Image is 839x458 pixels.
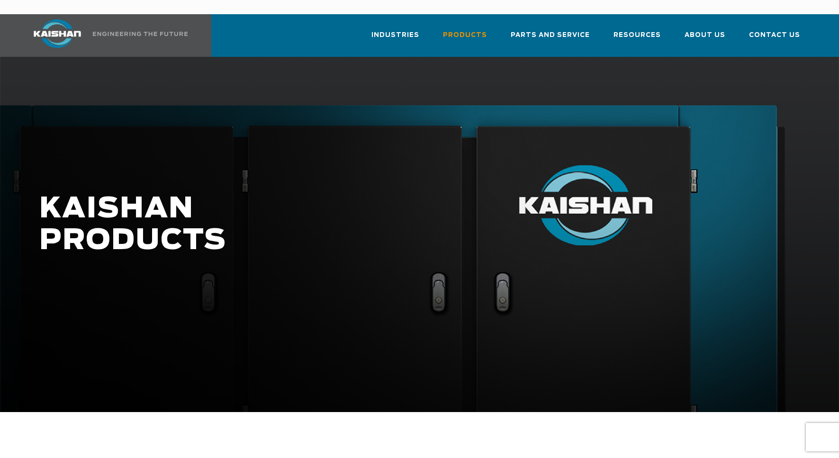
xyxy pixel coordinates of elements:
[93,32,188,36] img: Engineering the future
[511,30,590,41] span: Parts and Service
[39,193,671,257] h1: KAISHAN PRODUCTS
[22,14,189,57] a: Kaishan USA
[613,23,661,55] a: Resources
[749,23,800,55] a: Contact Us
[371,23,419,55] a: Industries
[443,30,487,41] span: Products
[685,23,725,55] a: About Us
[371,30,419,41] span: Industries
[22,19,93,48] img: kaishan logo
[511,23,590,55] a: Parts and Service
[443,23,487,55] a: Products
[685,30,725,41] span: About Us
[749,30,800,41] span: Contact Us
[613,30,661,41] span: Resources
